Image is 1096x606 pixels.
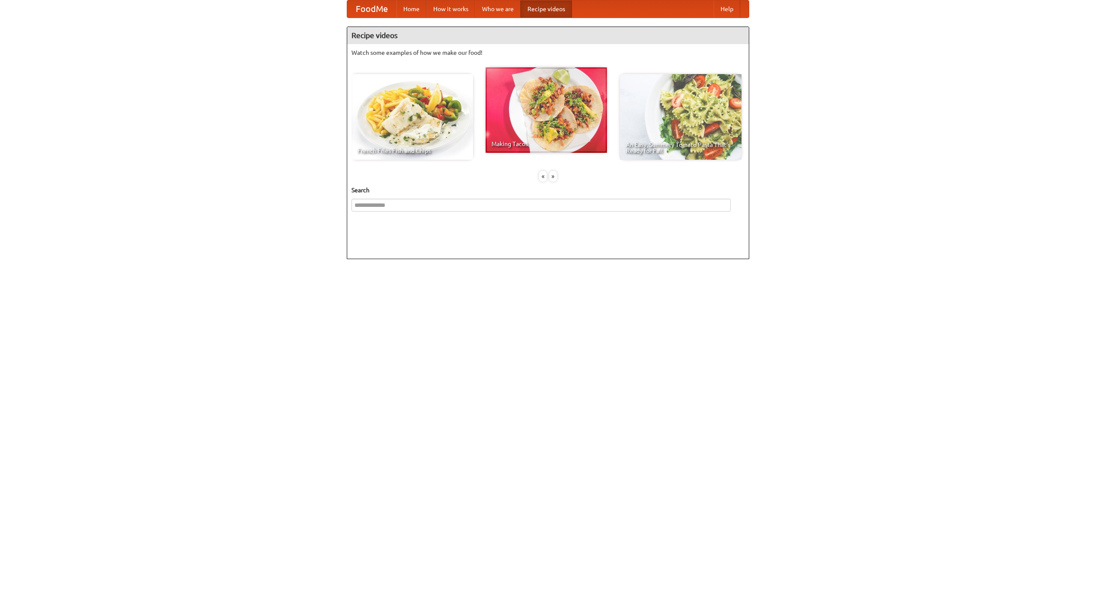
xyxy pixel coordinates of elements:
[357,148,467,154] span: French Fries Fish and Chips
[351,48,745,57] p: Watch some examples of how we make our food!
[485,67,607,153] a: Making Tacos
[521,0,572,18] a: Recipe videos
[475,0,521,18] a: Who we are
[396,0,426,18] a: Home
[426,0,475,18] a: How it works
[351,74,473,160] a: French Fries Fish and Chips
[347,27,749,44] h4: Recipe videos
[491,141,601,147] span: Making Tacos
[626,142,736,154] span: An Easy, Summery Tomato Pasta That's Ready for Fall
[549,171,557,182] div: »
[620,74,742,160] a: An Easy, Summery Tomato Pasta That's Ready for Fall
[347,0,396,18] a: FoodMe
[539,171,547,182] div: «
[714,0,740,18] a: Help
[351,186,745,194] h5: Search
